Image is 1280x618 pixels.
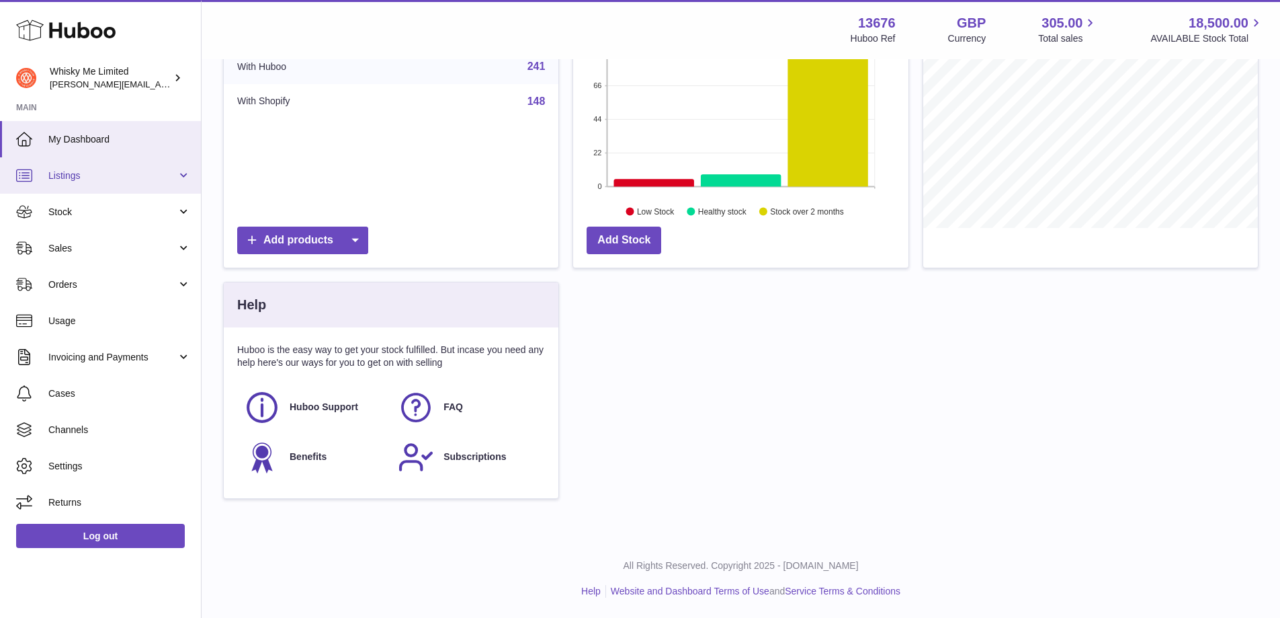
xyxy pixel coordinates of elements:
[212,559,1269,572] p: All Rights Reserved. Copyright 2025 - [DOMAIN_NAME]
[244,439,384,475] a: Benefits
[598,182,602,190] text: 0
[48,242,177,255] span: Sales
[48,315,191,327] span: Usage
[594,149,602,157] text: 22
[50,79,269,89] span: [PERSON_NAME][EMAIL_ADDRESS][DOMAIN_NAME]
[398,439,538,475] a: Subscriptions
[594,81,602,89] text: 66
[637,206,675,216] text: Low Stock
[527,61,546,72] a: 241
[785,586,900,596] a: Service Terms & Conditions
[48,387,191,400] span: Cases
[48,206,177,219] span: Stock
[1038,14,1098,45] a: 305.00 Total sales
[48,278,177,291] span: Orders
[48,169,177,182] span: Listings
[290,451,327,463] span: Benefits
[16,68,36,88] img: frances@whiskyshop.com
[398,389,538,426] a: FAQ
[698,206,747,216] text: Healthy stock
[771,206,844,216] text: Stock over 2 months
[957,14,986,32] strong: GBP
[48,133,191,146] span: My Dashboard
[48,460,191,473] span: Settings
[48,496,191,509] span: Returns
[237,227,368,254] a: Add products
[948,32,986,45] div: Currency
[587,227,661,254] a: Add Stock
[50,65,171,91] div: Whisky Me Limited
[48,351,177,364] span: Invoicing and Payments
[48,424,191,436] span: Channels
[1189,14,1248,32] span: 18,500.00
[290,401,358,414] span: Huboo Support
[1038,32,1098,45] span: Total sales
[224,49,404,84] td: With Huboo
[443,401,463,414] span: FAQ
[858,14,896,32] strong: 13676
[224,84,404,119] td: With Shopify
[594,115,602,123] text: 44
[244,389,384,426] a: Huboo Support
[527,95,546,107] a: 148
[606,585,900,598] li: and
[16,524,185,548] a: Log out
[237,296,266,314] h3: Help
[1150,32,1264,45] span: AVAILABLE Stock Total
[611,586,769,596] a: Website and Dashboard Terms of Use
[443,451,506,463] span: Subscriptions
[1150,14,1264,45] a: 18,500.00 AVAILABLE Stock Total
[237,344,545,369] p: Huboo is the easy way to get your stock fulfilled. But incase you need any help here's our ways f...
[851,32,896,45] div: Huboo Ref
[1041,14,1082,32] span: 305.00
[581,586,601,596] a: Help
